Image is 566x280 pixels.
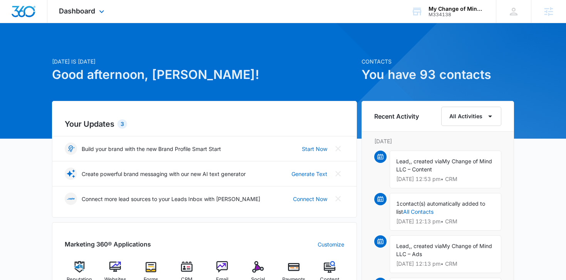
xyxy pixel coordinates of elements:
[396,219,495,224] p: [DATE] 12:13 pm • CRM
[396,200,400,207] span: 1
[396,200,485,215] span: contact(s) automatically added to list
[77,45,83,51] img: tab_keywords_by_traffic_grey.svg
[293,195,327,203] a: Connect Now
[318,240,344,248] a: Customize
[332,193,344,205] button: Close
[374,112,419,121] h6: Recent Activity
[429,12,485,17] div: account id
[82,145,221,153] p: Build your brand with the new Brand Profile Smart Start
[410,243,442,249] span: , created via
[82,195,260,203] p: Connect more lead sources to your Leads Inbox with [PERSON_NAME]
[52,65,357,84] h1: Good afternoon, [PERSON_NAME]!
[12,20,18,26] img: website_grey.svg
[29,45,69,50] div: Domain Overview
[403,208,434,215] a: All Contacts
[65,240,151,249] h2: Marketing 360® Applications
[85,45,130,50] div: Keywords by Traffic
[20,20,85,26] div: Domain: [DOMAIN_NAME]
[302,145,327,153] a: Start Now
[396,243,492,257] span: My Change of Mind LLC – Ads
[22,12,38,18] div: v 4.0.25
[396,158,410,164] span: Lead,
[291,170,327,178] a: Generate Text
[332,168,344,180] button: Close
[374,137,501,145] p: [DATE]
[362,57,514,65] p: Contacts
[396,176,495,182] p: [DATE] 12:53 pm • CRM
[396,243,410,249] span: Lead,
[52,57,357,65] p: [DATE] is [DATE]
[65,118,344,130] h2: Your Updates
[332,143,344,155] button: Close
[21,45,27,51] img: tab_domain_overview_orange.svg
[429,6,485,12] div: account name
[396,158,492,173] span: My Change of Mind LLC – Content
[12,12,18,18] img: logo_orange.svg
[82,170,246,178] p: Create powerful brand messaging with our new AI text generator
[410,158,442,164] span: , created via
[441,107,501,126] button: All Activities
[362,65,514,84] h1: You have 93 contacts
[396,261,495,267] p: [DATE] 12:13 pm • CRM
[117,119,127,129] div: 3
[59,7,95,15] span: Dashboard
